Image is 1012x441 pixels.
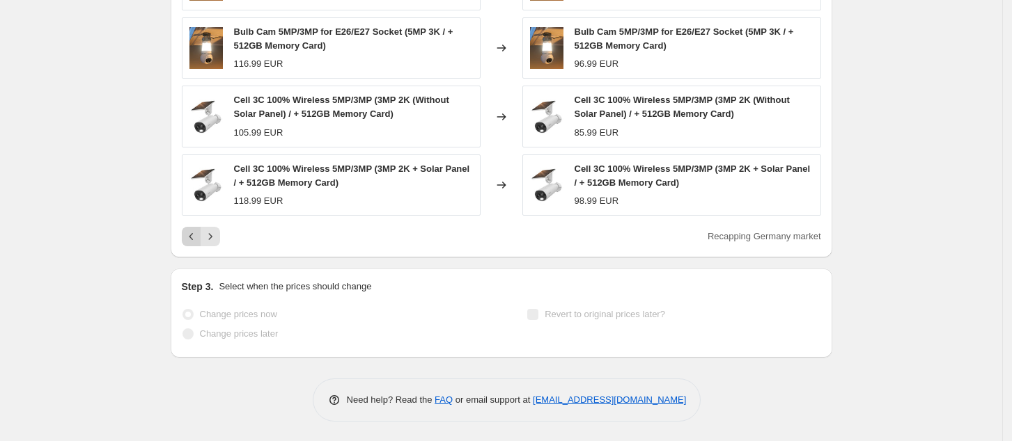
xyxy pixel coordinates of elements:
div: 85.99 EUR [575,126,619,140]
span: Bulb Cam 5MP/3MP for E26/E27 Socket (5MP 3K / + 512GB Memory Card) [575,26,794,51]
div: 96.99 EUR [575,57,619,71]
span: Revert to original prices later? [545,309,665,319]
img: cell-3c-100-wireless-3mp-2k-412028_80x.jpg [189,164,223,206]
div: 105.99 EUR [234,126,283,140]
div: 118.99 EUR [234,194,283,208]
img: bulb-cam-5mp3mp-for-e26e27-socket-379536_80x.jpg [189,27,223,69]
a: [EMAIL_ADDRESS][DOMAIN_NAME] [533,394,686,405]
span: Cell 3C 100% Wireless 5MP/3MP (3MP 2K + Solar Panel / + 512GB Memory Card) [234,163,470,188]
img: cell-3c-100-wireless-3mp-2k-412028_80x.jpg [189,96,223,138]
div: 98.99 EUR [575,194,619,208]
span: Change prices now [200,309,277,319]
button: Previous [182,227,201,246]
span: Cell 3C 100% Wireless 5MP/3MP (3MP 2K (Without Solar Panel) / + 512GB Memory Card) [575,95,790,119]
span: Cell 3C 100% Wireless 5MP/3MP (3MP 2K (Without Solar Panel) / + 512GB Memory Card) [234,95,449,119]
span: Bulb Cam 5MP/3MP for E26/E27 Socket (5MP 3K / + 512GB Memory Card) [234,26,453,51]
button: Next [201,227,220,246]
div: 116.99 EUR [234,57,283,71]
img: cell-3c-100-wireless-3mp-2k-412028_80x.jpg [530,164,563,206]
span: Change prices later [200,328,279,339]
span: or email support at [453,394,533,405]
span: Recapping Germany market [708,231,821,241]
p: Select when the prices should change [219,280,371,294]
a: FAQ [435,394,453,405]
img: bulb-cam-5mp3mp-for-e26e27-socket-379536_80x.jpg [530,27,563,69]
img: cell-3c-100-wireless-3mp-2k-412028_80x.jpg [530,96,563,138]
h2: Step 3. [182,280,214,294]
span: Cell 3C 100% Wireless 5MP/3MP (3MP 2K + Solar Panel / + 512GB Memory Card) [575,163,811,188]
span: Need help? Read the [347,394,435,405]
nav: Pagination [182,227,220,246]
